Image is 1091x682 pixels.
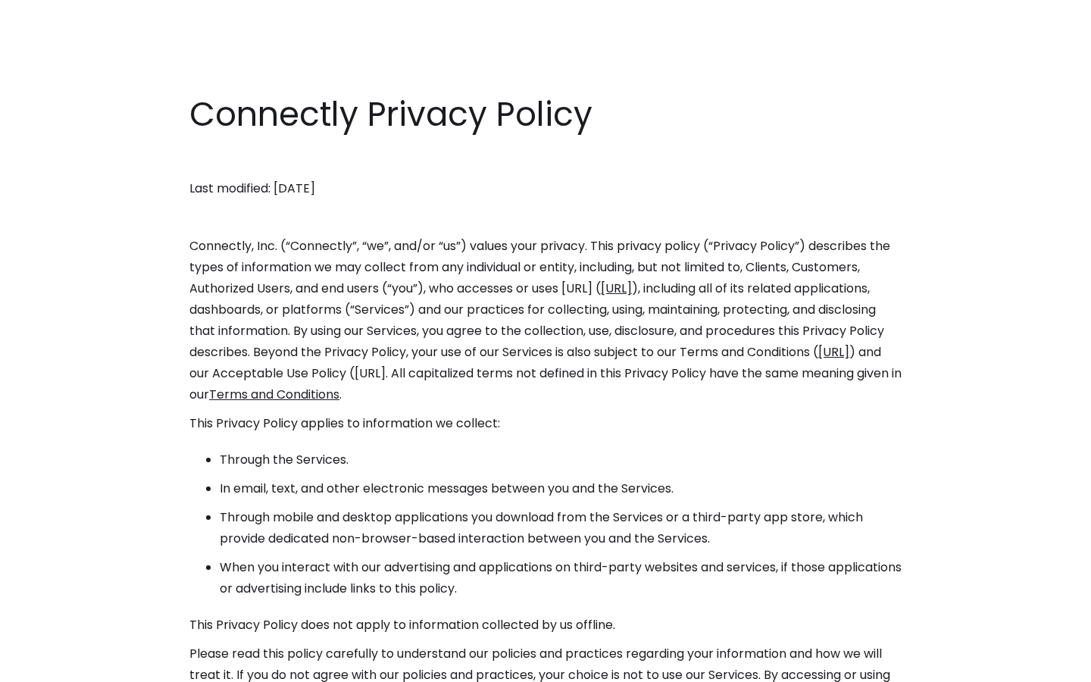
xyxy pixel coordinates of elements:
[189,178,902,199] p: Last modified: [DATE]
[220,557,902,599] li: When you interact with our advertising and applications on third-party websites and services, if ...
[189,413,902,434] p: This Privacy Policy applies to information we collect:
[15,654,91,677] aside: Language selected: English
[30,655,91,677] ul: Language list
[220,478,902,499] li: In email, text, and other electronic messages between you and the Services.
[189,207,902,228] p: ‍
[189,615,902,636] p: This Privacy Policy does not apply to information collected by us offline.
[220,449,902,471] li: Through the Services.
[189,149,902,170] p: ‍
[189,236,902,405] p: Connectly, Inc. (“Connectly”, “we”, and/or “us”) values your privacy. This privacy policy (“Priva...
[601,280,632,297] a: [URL]
[189,91,902,138] h1: Connectly Privacy Policy
[209,386,339,403] a: Terms and Conditions
[818,343,849,361] a: [URL]
[220,507,902,549] li: Through mobile and desktop applications you download from the Services or a third-party app store...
